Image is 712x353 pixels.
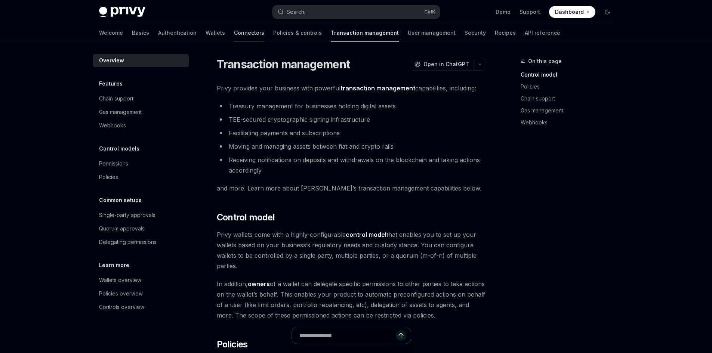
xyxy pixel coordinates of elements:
[99,289,143,298] div: Policies overview
[93,119,189,132] a: Webhooks
[346,231,386,239] a: control model
[99,94,133,103] div: Chain support
[272,5,440,19] button: Open search
[521,81,619,93] a: Policies
[93,287,189,300] a: Policies overview
[99,159,128,168] div: Permissions
[549,6,595,18] a: Dashboard
[520,8,540,16] a: Support
[248,280,270,288] a: owners
[287,7,308,16] div: Search...
[99,196,142,205] h5: Common setups
[331,24,399,42] a: Transaction management
[132,24,149,42] a: Basics
[93,300,189,314] a: Controls overview
[423,61,469,68] span: Open in ChatGPT
[217,114,486,125] li: TEE-secured cryptographic signing infrastructure
[217,229,486,271] span: Privy wallets come with a highly-configurable that enables you to set up your wallets based on yo...
[158,24,197,42] a: Authentication
[93,157,189,170] a: Permissions
[217,128,486,138] li: Facilitating payments and subscriptions
[217,183,486,193] span: and more. Learn more about [PERSON_NAME]’s transaction management capabilities below.
[93,92,189,105] a: Chain support
[525,24,560,42] a: API reference
[99,173,118,182] div: Policies
[217,101,486,111] li: Treasury management for businesses holding digital assets
[521,93,619,105] a: Chain support
[93,273,189,287] a: Wallets overview
[496,8,511,16] a: Demo
[528,57,562,66] span: On this page
[217,58,350,71] h1: Transaction management
[299,327,396,344] input: Ask a question...
[217,211,275,223] span: Control model
[99,303,144,312] div: Controls overview
[99,79,123,88] h5: Features
[99,211,155,220] div: Single-party approvals
[99,24,123,42] a: Welcome
[93,235,189,249] a: Delegating permissions
[217,83,486,93] span: Privy provides your business with powerful capabilities, including:
[99,7,145,17] img: dark logo
[93,54,189,67] a: Overview
[410,58,474,71] button: Open in ChatGPT
[99,224,145,233] div: Quorum approvals
[217,155,486,176] li: Receiving notifications on deposits and withdrawals on the blockchain and taking actions accordingly
[601,6,613,18] button: Toggle dark mode
[99,121,126,130] div: Webhooks
[99,108,142,117] div: Gas management
[99,276,141,285] div: Wallets overview
[217,141,486,152] li: Moving and managing assets between fiat and crypto rails
[217,279,486,321] span: In addition, of a wallet can delegate specific permissions to other parties to take actions on th...
[555,8,584,16] span: Dashboard
[99,238,157,247] div: Delegating permissions
[93,208,189,222] a: Single-party approvals
[521,69,619,81] a: Control model
[465,24,486,42] a: Security
[206,24,225,42] a: Wallets
[93,222,189,235] a: Quorum approvals
[340,84,415,92] strong: transaction management
[521,105,619,117] a: Gas management
[93,105,189,119] a: Gas management
[273,24,322,42] a: Policies & controls
[99,56,124,65] div: Overview
[424,9,435,15] span: Ctrl K
[93,170,189,184] a: Policies
[495,24,516,42] a: Recipes
[396,330,406,341] button: Send message
[408,24,456,42] a: User management
[521,117,619,128] a: Webhooks
[234,24,264,42] a: Connectors
[99,261,129,270] h5: Learn more
[99,144,139,153] h5: Control models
